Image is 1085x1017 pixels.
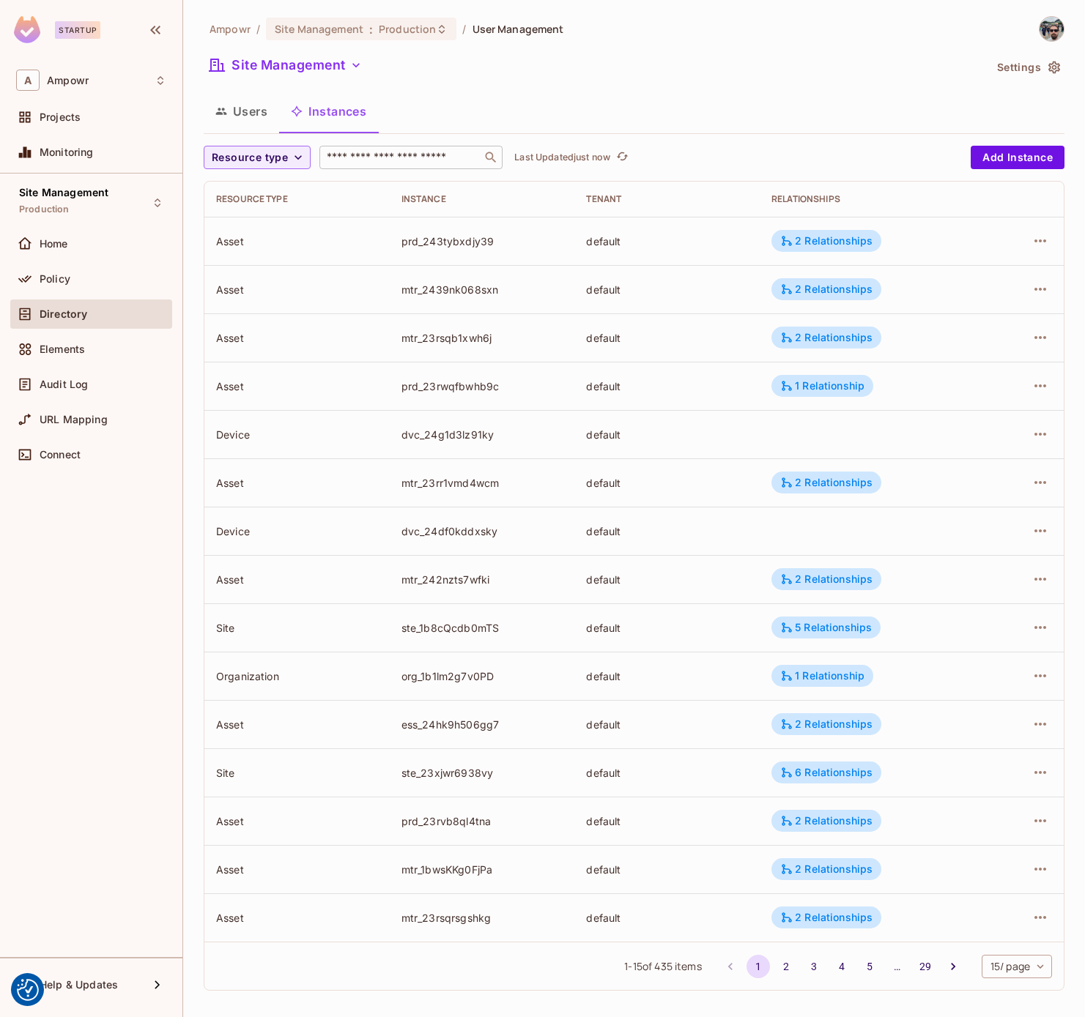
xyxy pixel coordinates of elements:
div: prd_23rwqfbwhb9c [401,379,563,393]
div: org_1b1lm2g7v0PD [401,669,563,683]
div: 15 / page [982,955,1052,978]
div: Startup [55,21,100,39]
div: default [586,911,748,925]
div: 1 Relationship [780,379,864,392]
div: Asset [216,283,378,297]
div: 1 Relationship [780,669,864,682]
div: default [586,428,748,442]
div: 2 Relationships [780,331,873,344]
div: Organization [216,669,378,683]
li: / [256,22,260,36]
div: … [886,959,909,974]
span: Home [40,238,68,250]
nav: pagination navigation [716,955,967,978]
button: Go to page 29 [914,955,937,978]
button: Go to page 4 [830,955,853,978]
span: : [369,23,374,35]
span: Workspace: Ampowr [47,75,89,86]
div: prd_243tybxdjy39 [401,234,563,248]
div: 2 Relationships [780,476,873,489]
button: page 1 [747,955,770,978]
div: Resource type [216,193,378,205]
div: 2 Relationships [780,814,873,827]
span: URL Mapping [40,414,108,425]
div: Device [216,428,378,442]
div: Asset [216,814,378,828]
div: Site [216,766,378,780]
button: Go to page 2 [774,955,798,978]
div: dvc_24g1d3lz91ky [401,428,563,442]
div: default [586,814,748,828]
div: default [586,766,748,780]
span: A [16,70,40,91]
div: Asset [216,573,378,586]
div: 2 Relationships [780,573,873,586]
div: mtr_2439nk068sxn [401,283,563,297]
button: Go to page 5 [858,955,881,978]
span: Production [379,22,436,36]
div: default [586,621,748,635]
span: the active workspace [210,22,251,36]
span: 1 - 15 of 435 items [624,958,701,975]
div: mtr_23rsqrsgshkg [401,911,563,925]
div: Device [216,524,378,538]
span: Policy [40,273,70,285]
img: SReyMgAAAABJRU5ErkJggg== [14,16,40,43]
div: Site [216,621,378,635]
span: Monitoring [40,146,94,158]
span: Projects [40,111,81,123]
div: Relationships [771,193,973,205]
button: Go to page 3 [802,955,826,978]
div: Asset [216,476,378,490]
div: Instance [401,193,563,205]
div: mtr_23rr1vmd4wcm [401,476,563,490]
div: ste_23xjwr6938vy [401,766,563,780]
span: Elements [40,343,85,355]
button: refresh [613,149,631,166]
div: default [586,573,748,586]
div: Asset [216,911,378,925]
div: default [586,669,748,683]
div: 6 Relationships [780,766,873,779]
button: Users [204,93,279,130]
span: Audit Log [40,379,88,390]
div: ste_1b8cQcdb0mTS [401,621,563,635]
button: Resource type [204,146,311,169]
div: Asset [216,863,378,876]
div: Tenant [586,193,748,205]
div: 2 Relationships [780,283,873,296]
div: default [586,718,748,731]
span: Site Management [275,22,363,36]
button: Site Management [204,53,368,77]
div: dvc_24df0kddxsky [401,524,563,538]
div: 2 Relationships [780,718,873,731]
div: default [586,234,748,248]
div: default [586,283,748,297]
div: default [586,524,748,538]
span: Resource type [212,149,288,167]
div: default [586,863,748,876]
div: ess_24hk9h506gg7 [401,718,563,731]
button: Add Instance [971,146,1064,169]
img: Revisit consent button [17,979,39,1001]
div: mtr_1bwsKKg0FjPa [401,863,563,876]
span: Help & Updates [40,979,118,991]
div: 5 Relationships [780,621,872,634]
span: Site Management [19,187,108,198]
span: Connect [40,449,81,461]
li: / [462,22,466,36]
div: Asset [216,379,378,393]
div: mtr_23rsqb1xwh6j [401,331,563,345]
div: Asset [216,234,378,248]
div: Asset [216,331,378,345]
span: Directory [40,308,87,320]
div: Asset [216,718,378,731]
div: 2 Relationships [780,234,873,247]
span: User Management [473,22,564,36]
span: Click to refresh data [610,149,631,166]
div: 2 Relationships [780,863,873,876]
span: refresh [616,150,629,165]
div: prd_23rvb8ql4tna [401,814,563,828]
span: Production [19,204,70,215]
button: Instances [279,93,378,130]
